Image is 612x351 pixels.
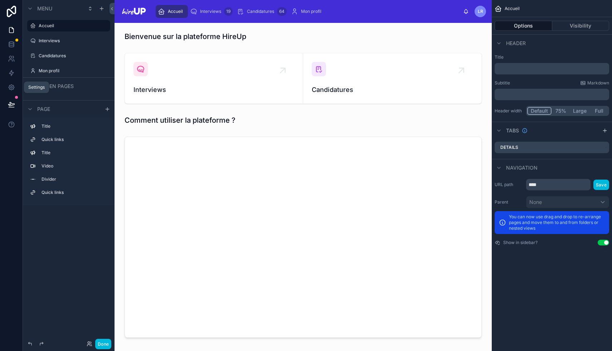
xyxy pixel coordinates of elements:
span: Navigation [506,164,538,171]
label: Video [42,163,105,169]
label: Title [42,150,105,156]
a: Interviews19 [188,5,235,18]
label: Title [42,123,105,129]
button: Options [495,21,552,31]
a: Candidatures64 [235,5,289,18]
div: 64 [277,7,287,16]
span: Markdown [587,80,609,86]
button: Done [95,339,111,349]
label: Subtitle [495,80,510,86]
button: None [526,196,609,208]
label: Header width [495,108,523,114]
button: Visibility [552,21,609,31]
div: scrollable content [23,117,115,205]
a: Markdown [580,80,609,86]
label: URL path [495,182,523,187]
img: App logo [120,6,147,17]
a: Mon profil [289,5,326,18]
button: Full [590,107,608,115]
span: None [529,199,542,206]
div: scrollable content [495,89,609,100]
label: Candidatures [39,53,106,59]
div: scrollable content [153,4,463,19]
p: You can now use drag and drop to re-arrange pages and move them to and from folders or nested views [509,214,605,231]
span: Accueil [168,9,183,14]
label: Quick links [42,137,105,142]
span: Mon profil [301,9,321,14]
label: Title [495,54,609,60]
span: Page [37,106,50,113]
label: Parent [495,199,523,205]
span: Interviews [200,9,221,14]
span: Hidden pages [37,83,74,90]
span: Candidatures [247,9,274,14]
span: Accueil [505,6,520,11]
span: Tabs [506,127,519,134]
span: LR [478,9,483,14]
label: Quick links [42,190,105,195]
label: Details [500,145,518,150]
label: Show in sidebar? [503,240,538,245]
div: scrollable content [495,63,609,74]
label: Interviews [39,38,106,44]
label: Accueil [39,23,106,29]
button: Default [527,107,552,115]
button: Large [570,107,590,115]
label: Divider [42,176,105,182]
button: 75% [552,107,570,115]
a: Accueil [156,5,188,18]
div: 19 [224,7,233,16]
div: Settings [28,84,45,90]
span: Menu [37,5,52,12]
span: Header [506,40,526,47]
button: Save [593,180,609,190]
label: Mon profil [39,68,106,74]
